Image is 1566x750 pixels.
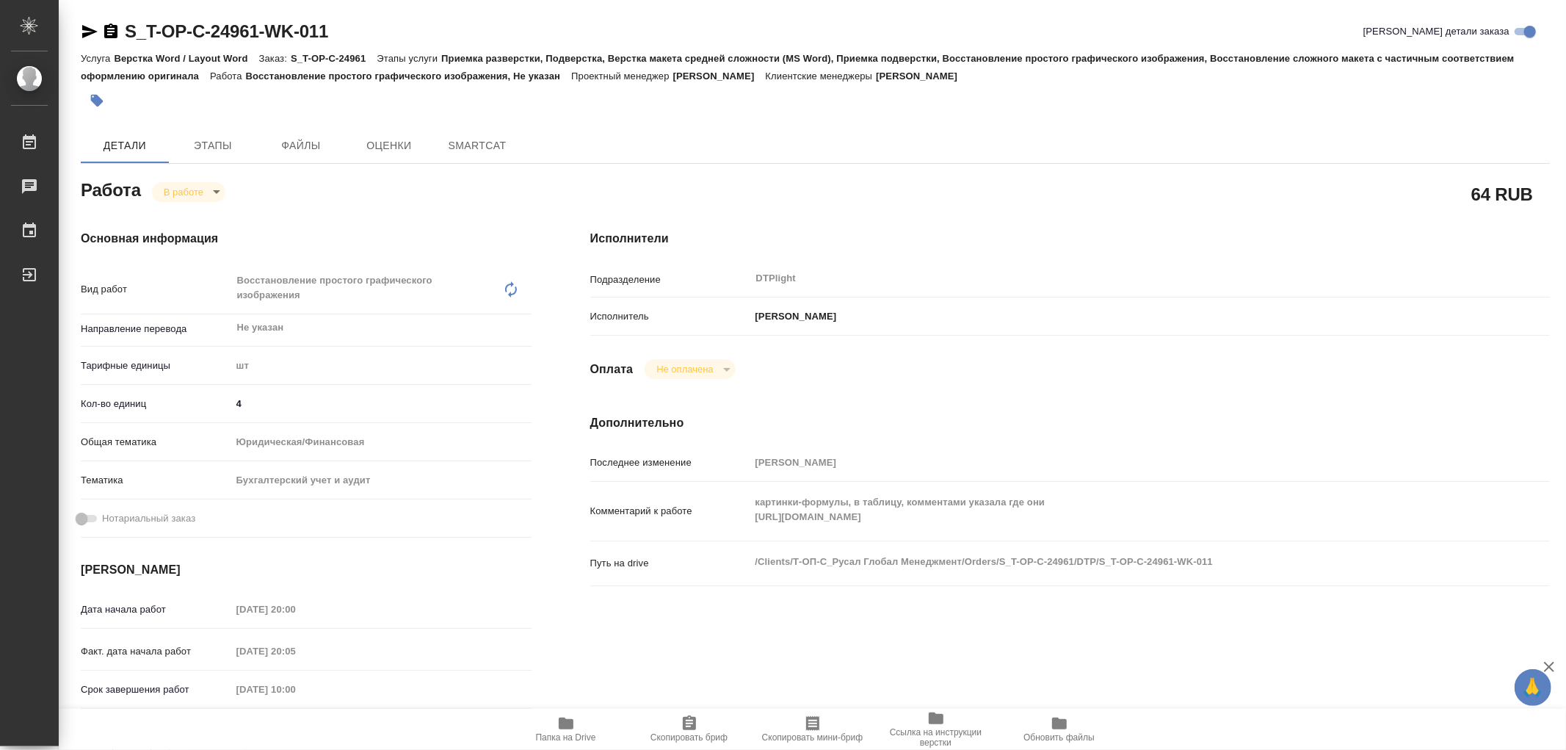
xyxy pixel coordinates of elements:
input: Пустое поле [750,452,1470,473]
p: Путь на drive [590,556,750,571]
button: Обновить файлы [998,709,1121,750]
h2: 64 RUB [1471,181,1533,206]
button: Скопировать бриф [628,709,751,750]
p: Срок завершения работ [81,682,231,697]
p: Дата начала работ [81,602,231,617]
span: SmartCat [442,137,512,155]
span: Скопировать бриф [650,732,728,743]
p: [PERSON_NAME] [673,71,766,82]
input: ✎ Введи что-нибудь [231,393,532,414]
textarea: /Clients/Т-ОП-С_Русал Глобал Менеджмент/Orders/S_T-OP-C-24961/DTP/S_T-OP-C-24961-WK-011 [750,549,1470,574]
button: 🙏 [1515,669,1551,706]
div: шт [231,353,532,378]
button: Скопировать мини-бриф [751,709,874,750]
input: Пустое поле [231,679,360,700]
span: Скопировать мини-бриф [762,732,863,743]
button: Скопировать ссылку [102,23,120,40]
span: Оценки [354,137,424,155]
p: Приемка разверстки, Подверстка, Верстка макета средней сложности (MS Word), Приемка подверстки, В... [81,53,1515,82]
span: Файлы [266,137,336,155]
button: Добавить тэг [81,84,113,117]
h4: Оплата [590,361,634,378]
button: Папка на Drive [504,709,628,750]
div: В работе [645,359,735,379]
p: Проектный менеджер [571,71,673,82]
span: Детали [90,137,160,155]
p: S_T-OP-C-24961 [291,53,377,64]
h4: [PERSON_NAME] [81,561,532,579]
span: 🙏 [1520,672,1545,703]
p: [PERSON_NAME] [876,71,968,82]
p: Вид работ [81,282,231,297]
p: Восстановление простого графического изображения, Не указан [246,71,572,82]
span: Нотариальный заказ [102,511,195,526]
p: Исполнитель [590,309,750,324]
button: Скопировать ссылку для ЯМессенджера [81,23,98,40]
span: Ссылка на инструкции верстки [883,727,989,748]
h4: Дополнительно [590,414,1550,432]
p: Работа [210,71,246,82]
p: Верстка Word / Layout Word [114,53,258,64]
a: S_T-OP-C-24961-WK-011 [125,21,328,41]
p: Услуга [81,53,114,64]
div: В работе [152,182,225,202]
h4: Исполнители [590,230,1550,248]
div: Бухгалтерский учет и аудит [231,468,532,493]
span: Папка на Drive [536,732,596,743]
textarea: картинки-формулы, в таблицу, комментами указала где они [URL][DOMAIN_NAME] [750,490,1470,530]
p: Кол-во единиц [81,397,231,411]
p: [PERSON_NAME] [750,309,837,324]
div: Юридическая/Финансовая [231,430,532,455]
button: Не оплачена [652,363,717,375]
p: Комментарий к работе [590,504,750,519]
p: Клиентские менеджеры [766,71,877,82]
span: Этапы [178,137,248,155]
p: Факт. дата начала работ [81,644,231,659]
p: Общая тематика [81,435,231,450]
button: Ссылка на инструкции верстки [874,709,998,750]
p: Тарифные единицы [81,358,231,373]
span: Обновить файлы [1023,732,1095,743]
input: Пустое поле [231,599,360,620]
p: Заказ: [259,53,291,64]
h4: Основная информация [81,230,532,248]
p: Тематика [81,473,231,488]
input: Пустое поле [231,641,360,662]
p: Этапы услуги [377,53,441,64]
span: [PERSON_NAME] детали заказа [1363,24,1509,39]
h2: Работа [81,176,141,202]
p: Подразделение [590,273,750,287]
p: Направление перевода [81,322,231,336]
button: В работе [159,186,208,198]
p: Последнее изменение [590,455,750,470]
